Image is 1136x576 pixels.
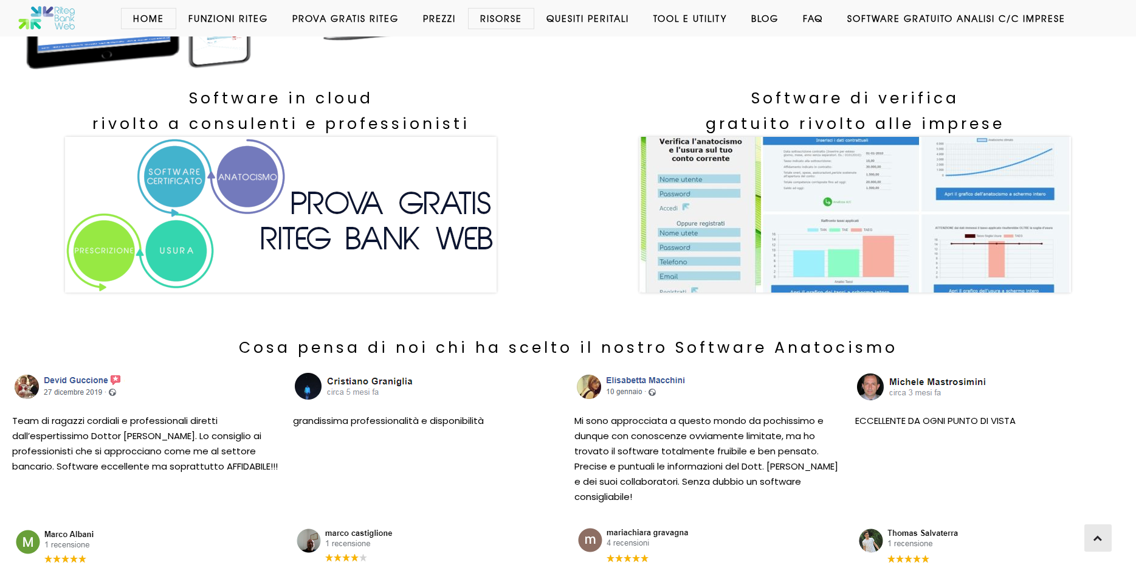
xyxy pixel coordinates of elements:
a: Prova Gratis Riteg [280,12,411,24]
a: Blog [739,12,791,24]
img: Software anatocismo e usura bancaria [18,6,76,30]
a: Funzioni Riteg [176,12,280,24]
img: software-calcolo-anatocismo-usura-verifica-analisi-conto-corrente [639,137,1071,293]
a: Home [121,12,176,24]
a: Tool e Utility [641,12,739,24]
p: ECCELLENTE DA OGNI PUNTO DI VISTA [855,414,1124,429]
p: Mi sono approcciata a questo mondo da pochissimo e dunque con conoscenze ovviamente limitate, ma ... [574,414,843,505]
a: Quesiti Peritali [534,12,641,24]
p: grandissima professionalità e disponibilità [293,414,562,429]
img: Recensione Google da Marco Castiglione riteg bank web [293,526,434,567]
img: Recensione Google da Marco Albani riteg bank web [12,526,153,567]
img: Recensione Google da Mariachiara Gravagna riteg bank web [574,526,715,567]
p: Team di ragazzi cordiali e professionali diretti dall’espertissimo Dottor [PERSON_NAME]. Lo consi... [12,414,281,474]
img: Recensione Facebook da David Guccione [293,367,434,408]
a: Prezzi [411,12,468,24]
img: Recensione Facebook da David Guccione [12,367,153,408]
img: Recensione Facebook da Michele Mastrosimini [855,367,996,408]
a: Risorse [468,12,534,24]
h3: Cosa pensa di noi chi ha scelto il nostro Software Anatocismo [12,335,1124,361]
img: Recensione Facebook da Elisabetta Macchini [574,367,715,408]
a: Faq [791,12,835,24]
img: Recensione Google da Thomas Salvaterra riteg bank web [855,526,996,567]
a: Software GRATUITO analisi c/c imprese [835,12,1078,24]
img: Software anatocismo e usura. Analisi conti correnti, mutui e leasing. Prova gratis Riteg Bank [65,137,497,293]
